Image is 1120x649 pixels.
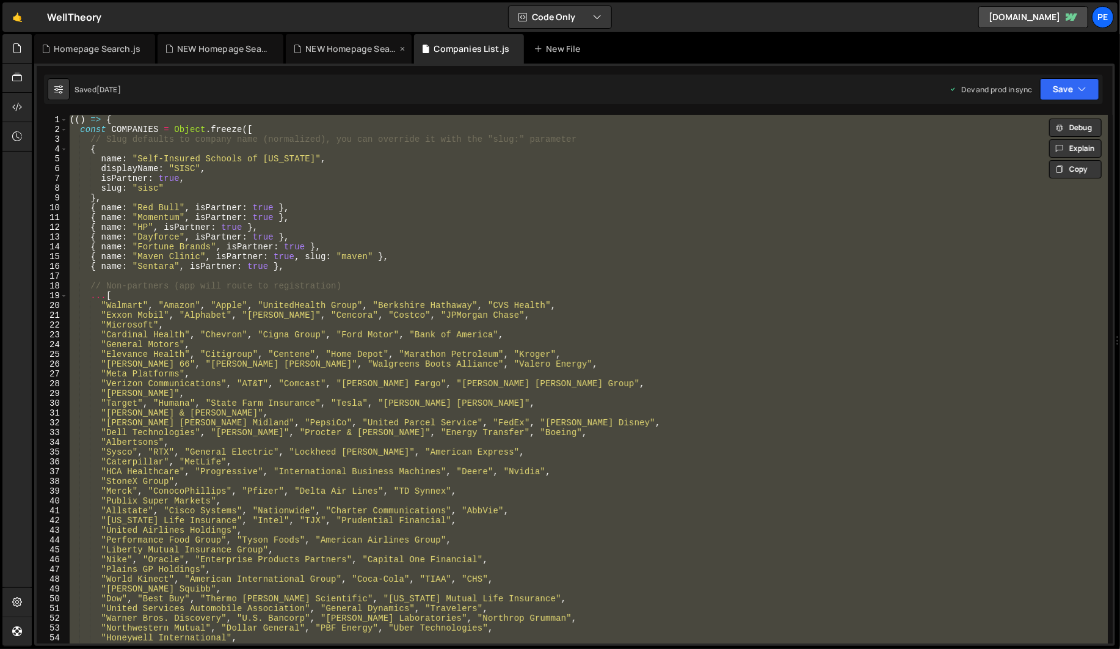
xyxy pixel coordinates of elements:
[37,623,68,633] div: 53
[37,213,68,222] div: 11
[2,2,32,32] a: 🤙
[37,174,68,183] div: 7
[37,379,68,389] div: 28
[37,320,68,330] div: 22
[37,604,68,614] div: 51
[37,389,68,398] div: 29
[1092,6,1114,28] a: Pe
[37,193,68,203] div: 9
[37,428,68,438] div: 33
[37,330,68,340] div: 23
[37,350,68,359] div: 25
[978,6,1088,28] a: [DOMAIN_NAME]
[37,301,68,310] div: 20
[37,408,68,418] div: 31
[950,84,1033,95] div: Dev and prod in sync
[1040,78,1099,100] button: Save
[37,477,68,486] div: 38
[37,115,68,125] div: 1
[37,467,68,477] div: 37
[37,516,68,526] div: 42
[37,359,68,369] div: 26
[1049,160,1102,178] button: Copy
[37,203,68,213] div: 10
[37,144,68,154] div: 4
[509,6,611,28] button: Code Only
[54,43,140,55] div: Homepage Search.js
[37,134,68,144] div: 3
[37,252,68,262] div: 15
[37,183,68,193] div: 8
[37,565,68,574] div: 47
[37,291,68,301] div: 19
[1049,139,1102,158] button: Explain
[37,526,68,535] div: 43
[37,506,68,516] div: 41
[37,398,68,408] div: 30
[177,43,269,55] div: NEW Homepage Search.css
[75,84,121,95] div: Saved
[37,369,68,379] div: 27
[37,242,68,252] div: 14
[37,310,68,320] div: 21
[37,535,68,545] div: 44
[37,154,68,164] div: 5
[37,271,68,281] div: 17
[434,43,510,55] div: Companies List.js
[534,43,585,55] div: New File
[37,232,68,242] div: 13
[37,594,68,604] div: 50
[37,438,68,447] div: 34
[37,486,68,496] div: 39
[37,447,68,457] div: 35
[37,262,68,271] div: 16
[37,574,68,584] div: 48
[305,43,397,55] div: NEW Homepage Search.js
[37,340,68,350] div: 24
[37,545,68,555] div: 45
[37,125,68,134] div: 2
[96,84,121,95] div: [DATE]
[37,555,68,565] div: 46
[37,633,68,643] div: 54
[37,281,68,291] div: 18
[37,584,68,594] div: 49
[37,457,68,467] div: 36
[37,496,68,506] div: 40
[1049,119,1102,137] button: Debug
[37,614,68,623] div: 52
[37,222,68,232] div: 12
[47,10,102,24] div: WellTheory
[37,418,68,428] div: 32
[37,164,68,174] div: 6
